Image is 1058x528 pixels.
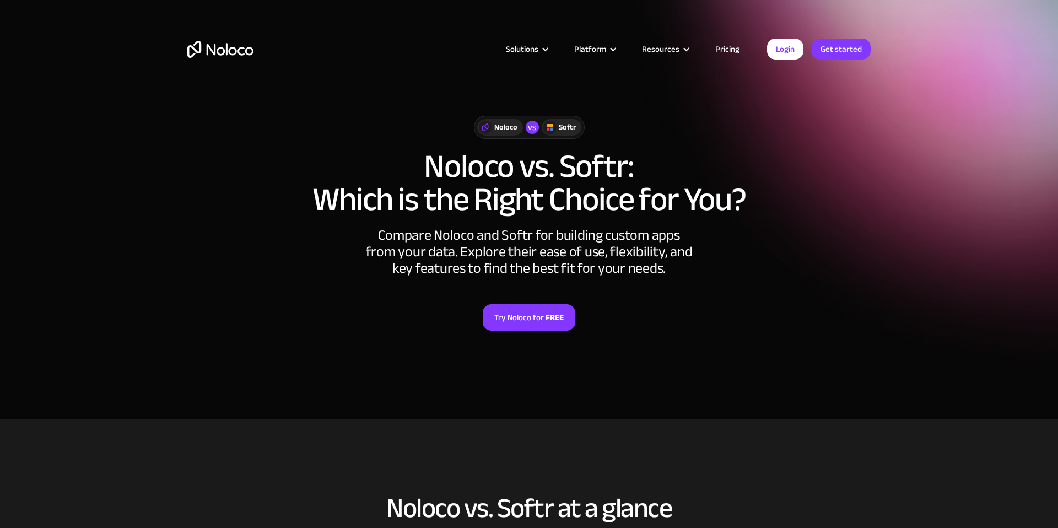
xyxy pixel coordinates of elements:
a: Pricing [701,42,753,56]
div: Solutions [506,42,538,56]
div: Softr [559,121,576,133]
div: Compare Noloco and Softr for building custom apps from your data. Explore their ease of use, flex... [364,227,694,277]
h2: Noloco vs. Softr at a glance [187,493,871,523]
a: Login [767,39,803,60]
div: Platform [574,42,606,56]
strong: FREE [546,310,564,325]
a: Get started [812,39,871,60]
div: Solutions [492,42,560,56]
div: vs [526,121,539,134]
div: Resources [628,42,701,56]
div: Noloco [494,121,517,133]
h1: Noloco vs. Softr: Which is the Right Choice for You? [187,150,871,216]
a: home [187,41,253,58]
div: Platform [560,42,628,56]
div: Resources [642,42,679,56]
a: Try Noloco forFREE [483,304,575,331]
